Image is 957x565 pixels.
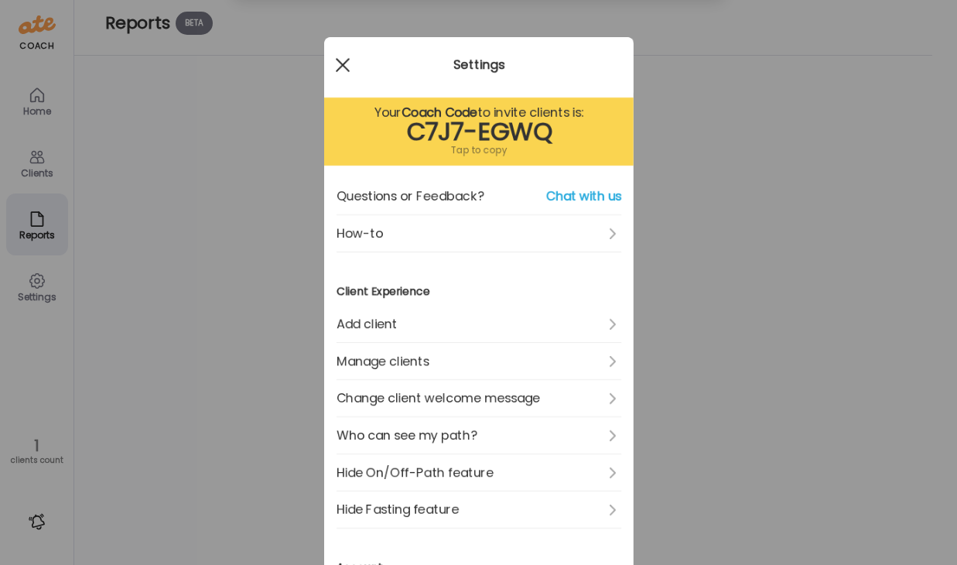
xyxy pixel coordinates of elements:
a: Questions or Feedback?Chat with us [337,178,621,215]
div: Settings [324,56,634,74]
a: Hide On/Off-Path feature [337,454,621,491]
div: Tap to copy [337,141,621,159]
a: Change client welcome message [337,380,621,417]
a: Hide Fasting feature [337,491,621,529]
a: Who can see my path? [337,417,621,454]
a: How-to [337,215,621,252]
span: Chat with us [546,187,621,206]
div: Your to invite clients is: [337,104,621,122]
h3: Client Experience [337,283,621,300]
a: Manage clients [337,343,621,380]
b: Coach Code [402,104,477,122]
div: C7J7-EGWQ [337,122,621,141]
a: Add client [337,306,621,343]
